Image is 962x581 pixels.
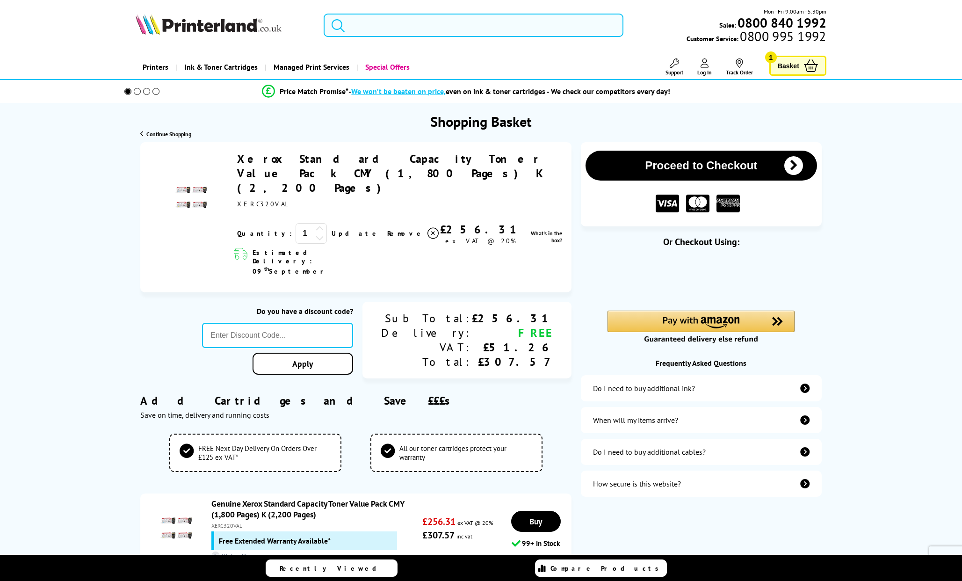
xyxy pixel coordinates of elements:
a: Support [665,58,683,76]
div: Or Checkout Using: [581,236,822,248]
a: Apply [253,353,353,375]
a: Log In [697,58,712,76]
a: additional-cables [581,439,822,465]
span: Basket [778,59,799,72]
a: items-arrive [581,407,822,433]
span: What's in the box? [531,230,562,244]
div: Save on time, delivery and running costs [140,410,571,420]
div: Delivery: [381,326,472,340]
sup: th [264,265,269,272]
span: Works with [211,552,418,560]
div: Add Cartridges and Save £££s [140,379,571,434]
img: Xerox Standard Capacity Toner Value Pack CMY (1,800 Pages) K (2,200 Pages) [174,181,207,214]
span: ex VAT @ 20% [457,519,493,526]
span: Sales: [719,21,736,29]
a: Recently Viewed [266,559,398,577]
div: Do I need to buy additional ink? [593,384,695,393]
img: Genuine Xerox Standard Capacity Toner Value Pack CMY (1,800 Pages) K (2,200 Pages) [159,512,192,545]
div: Amazon Pay - Use your Amazon account [608,311,795,343]
span: Compare Products [550,564,664,573]
div: £307.57 [472,355,553,369]
span: Remove [387,229,424,238]
i: + [211,552,220,560]
span: Buy [529,516,542,527]
span: Quantity: [237,229,292,238]
img: American Express [716,195,740,213]
a: Delete item from your basket [387,226,440,240]
span: Estimated Delivery: 09 September [253,248,367,276]
input: Enter Discount Code... [202,323,353,348]
span: Price Match Promise* [280,87,348,96]
span: Log In [697,69,712,76]
iframe: PayPal [608,263,795,284]
span: Recently Viewed [280,564,386,573]
span: FREE Next Day Delivery On Orders Over £125 ex VAT* [198,444,332,462]
div: Frequently Asked Questions [581,358,822,368]
div: When will my items arrive? [593,415,678,425]
div: How secure is this website? [593,479,681,488]
div: 99+ In Stock [505,539,567,548]
a: Update [332,229,380,238]
span: Support [665,69,683,76]
a: Xerox Standard Capacity Toner Value Pack CMY (1,800 Pages) K (2,200 Pages) [237,152,544,195]
span: Mon - Fri 9:00am - 5:30pm [764,7,826,16]
a: Basket 1 [769,56,826,76]
a: secure-website [581,471,822,497]
div: Total: [381,355,472,369]
a: Printers [136,55,175,79]
strong: £307.57 [422,529,455,541]
a: 0800 840 1992 [736,18,826,27]
a: Printerland Logo [136,14,311,36]
div: £256.31 [440,222,521,237]
strong: £256.31 [422,516,456,528]
img: Printerland Logo [136,14,282,35]
button: Proceed to Checkout [586,151,817,181]
span: Continue Shopping [146,131,191,138]
span: Ink & Toner Cartridges [184,55,258,79]
span: Customer Service: [687,32,826,43]
div: XERC320VAL [211,522,418,529]
li: modal_Promise [112,83,821,100]
a: Ink & Toner Cartridges [175,55,265,79]
a: Special Offers [356,55,417,79]
div: Sub Total: [381,311,472,326]
a: Genuine Xerox Standard Capacity Toner Value Pack CMY (1,800 Pages) K (2,200 Pages) [211,498,405,520]
a: Track Order [726,58,753,76]
b: 0800 840 1992 [738,14,826,31]
a: lnk_inthebox [521,230,562,244]
img: VISA [656,195,679,213]
span: 0800 995 1992 [738,32,826,41]
span: ex VAT @ 20% [445,237,516,245]
a: additional-ink [581,375,822,401]
div: £51.26 [472,340,553,355]
span: XERC320VAL [237,200,289,208]
div: FREE [472,326,553,340]
span: Free Extended Warranty Available* [219,536,331,545]
h1: Shopping Basket [430,112,532,131]
span: inc vat [456,533,472,540]
img: MASTER CARD [686,195,709,213]
span: 1 [765,51,777,63]
a: Continue Shopping [140,131,191,138]
div: VAT: [381,340,472,355]
div: Do you have a discount code? [202,306,353,316]
a: Managed Print Services [265,55,356,79]
a: Compare Products [535,559,667,577]
div: Do I need to buy additional cables? [593,447,706,457]
div: £256.31 [472,311,553,326]
div: - even on ink & toner cartridges - We check our competitors every day! [348,87,670,96]
span: All our toner cartridges protect your warranty [399,444,533,462]
span: We won’t be beaten on price, [351,87,446,96]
